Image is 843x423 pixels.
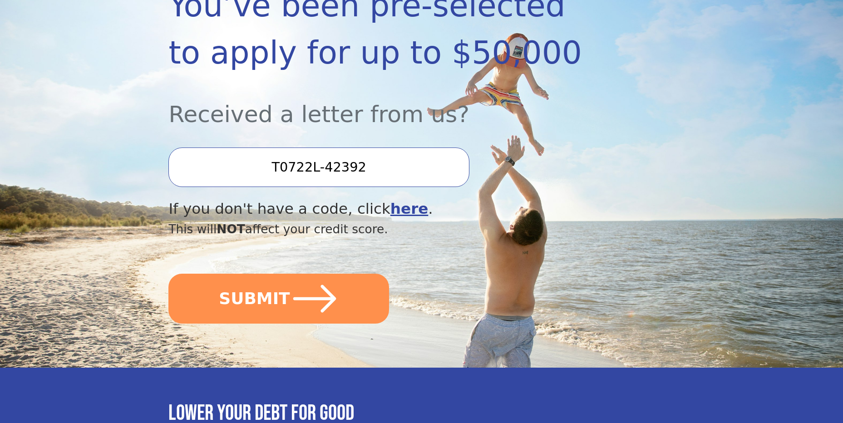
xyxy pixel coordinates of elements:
[168,148,469,187] input: Enter your Offer Code:
[168,220,598,238] div: This will affect your credit score.
[217,222,245,236] span: NOT
[168,274,389,324] button: SUBMIT
[390,200,429,217] a: here
[168,76,598,131] div: Received a letter from us?
[168,198,598,220] div: If you don't have a code, click .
